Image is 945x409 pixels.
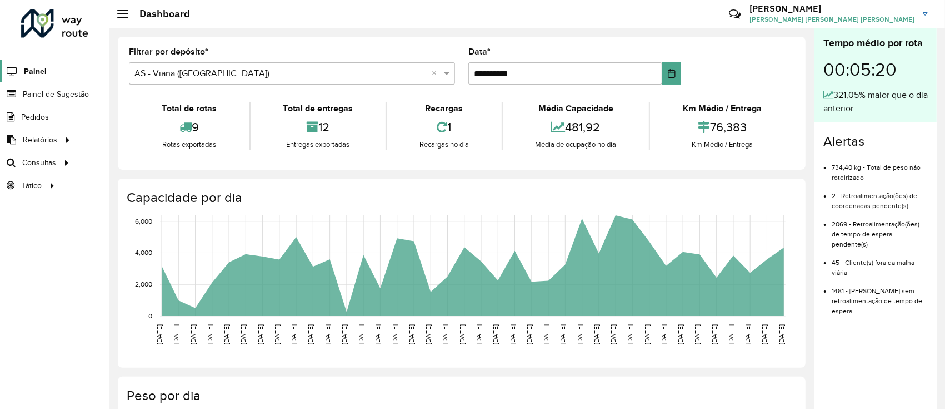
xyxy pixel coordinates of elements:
[21,111,49,123] span: Pedidos
[576,324,583,344] text: [DATE]
[128,8,190,20] h2: Dashboard
[432,67,441,80] span: Clear all
[749,3,914,14] h3: [PERSON_NAME]
[23,134,57,146] span: Relatórios
[593,324,600,344] text: [DATE]
[22,157,56,169] span: Consultas
[389,139,499,150] div: Recargas no dia
[189,324,197,344] text: [DATE]
[492,324,499,344] text: [DATE]
[509,324,516,344] text: [DATE]
[135,280,152,288] text: 2,000
[127,190,794,206] h4: Capacidade por dia
[132,115,247,139] div: 9
[727,324,734,344] text: [DATE]
[749,14,914,24] span: [PERSON_NAME] [PERSON_NAME] [PERSON_NAME]
[627,324,634,344] text: [DATE]
[324,324,331,344] text: [DATE]
[660,324,667,344] text: [DATE]
[253,115,383,139] div: 12
[24,66,47,77] span: Painel
[542,324,549,344] text: [DATE]
[559,324,566,344] text: [DATE]
[442,324,449,344] text: [DATE]
[223,324,230,344] text: [DATE]
[475,324,482,344] text: [DATE]
[357,324,364,344] text: [DATE]
[744,324,751,344] text: [DATE]
[723,2,747,26] a: Contato Rápido
[132,139,247,150] div: Rotas exportadas
[23,88,89,100] span: Painel de Sugestão
[135,218,152,225] text: 6,000
[253,102,383,115] div: Total de entregas
[653,102,792,115] div: Km Médio / Entrega
[526,324,533,344] text: [DATE]
[832,154,928,183] li: 734,40 kg - Total de peso não roteirizado
[609,324,617,344] text: [DATE]
[677,324,684,344] text: [DATE]
[823,134,928,150] h4: Alertas
[694,324,701,344] text: [DATE]
[253,139,383,150] div: Entregas exportadas
[257,324,264,344] text: [DATE]
[823,88,928,115] div: 321,05% maior que o dia anterior
[778,324,785,344] text: [DATE]
[341,324,348,344] text: [DATE]
[424,324,432,344] text: [DATE]
[307,324,314,344] text: [DATE]
[172,324,179,344] text: [DATE]
[761,324,768,344] text: [DATE]
[389,102,499,115] div: Recargas
[711,324,718,344] text: [DATE]
[506,139,647,150] div: Média de ocupação no dia
[408,324,415,344] text: [DATE]
[653,115,792,139] div: 76,383
[21,180,42,191] span: Tático
[273,324,281,344] text: [DATE]
[135,249,152,257] text: 4,000
[129,45,208,58] label: Filtrar por depósito
[506,102,647,115] div: Média Capacidade
[832,249,928,278] li: 45 - Cliente(s) fora da malha viária
[374,324,382,344] text: [DATE]
[391,324,398,344] text: [DATE]
[458,324,466,344] text: [DATE]
[662,62,681,85] button: Choose Date
[832,183,928,211] li: 2 - Retroalimentação(ões) de coordenadas pendente(s)
[823,36,928,51] div: Tempo médio por rota
[832,211,928,249] li: 2069 - Retroalimentação(ões) de tempo de espera pendente(s)
[290,324,297,344] text: [DATE]
[127,388,794,404] h4: Peso por dia
[156,324,163,344] text: [DATE]
[468,45,491,58] label: Data
[389,115,499,139] div: 1
[832,278,928,316] li: 1481 - [PERSON_NAME] sem retroalimentação de tempo de espera
[643,324,651,344] text: [DATE]
[823,51,928,88] div: 00:05:20
[506,115,647,139] div: 481,92
[132,102,247,115] div: Total de rotas
[148,312,152,319] text: 0
[206,324,213,344] text: [DATE]
[239,324,247,344] text: [DATE]
[653,139,792,150] div: Km Médio / Entrega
